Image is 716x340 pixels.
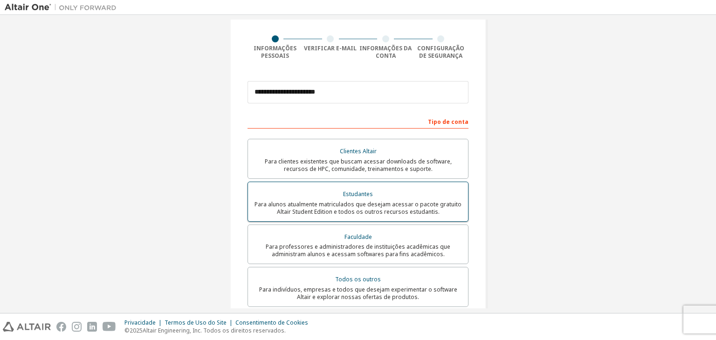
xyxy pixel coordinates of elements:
[87,322,97,332] img: linkedin.svg
[340,147,377,155] font: Clientes Altair
[428,118,468,126] font: Tipo de conta
[56,322,66,332] img: facebook.svg
[344,233,372,241] font: Faculdade
[359,44,412,60] font: Informações da conta
[124,319,156,326] font: Privacidade
[72,322,82,332] img: instagram.svg
[266,243,450,258] font: Para professores e administradores de instituições acadêmicas que administram alunos e acessam so...
[417,44,464,60] font: Configuração de segurança
[255,200,461,216] font: Para alunos atualmente matriculados que desejam acessar o pacote gratuito Altair Student Edition ...
[124,326,130,334] font: ©
[343,190,373,198] font: Estudantes
[143,326,286,334] font: Altair Engineering, Inc. Todos os direitos reservados.
[254,44,296,60] font: Informações pessoais
[335,275,381,283] font: Todos os outros
[103,322,116,332] img: youtube.svg
[304,44,357,52] font: Verificar e-mail
[259,286,457,301] font: Para indivíduos, empresas e todos que desejam experimentar o software Altair e explorar nossas of...
[235,319,308,326] font: Consentimento de Cookies
[265,157,452,173] font: Para clientes existentes que buscam acessar downloads de software, recursos de HPC, comunidade, t...
[3,322,51,332] img: altair_logo.svg
[5,3,121,12] img: Altair Um
[165,319,227,326] font: Termos de Uso do Site
[130,326,143,334] font: 2025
